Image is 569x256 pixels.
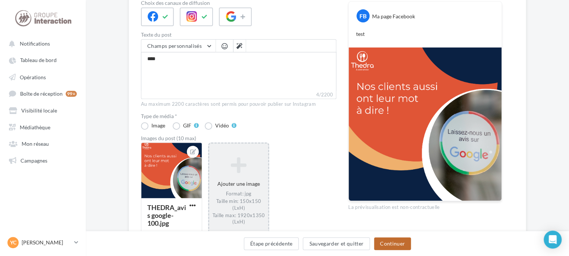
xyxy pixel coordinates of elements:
button: Champs personnalisés [141,40,216,52]
p: [PERSON_NAME] [22,239,71,246]
label: 4/2200 [141,91,336,99]
a: Tableau de bord [4,53,81,67]
span: Notifications [20,40,50,47]
label: Texte du post [141,32,336,37]
a: Campagnes [4,153,81,167]
a: Opérations [4,70,81,83]
a: Visibilité locale [4,103,81,117]
div: Image [151,123,165,128]
span: Opérations [20,74,46,80]
button: Notifications [4,37,78,50]
div: 99+ [66,91,77,97]
span: Visibilité locale [21,107,57,114]
a: Mon réseau [4,136,81,150]
span: YC [10,239,16,246]
p: test [356,30,494,38]
a: Médiathèque [4,120,81,133]
span: Tableau de bord [20,57,57,64]
div: Images du post (10 max) [141,136,336,141]
div: Au maximum 2200 caractères sont permis pour pouvoir publier sur Instagram [141,101,336,108]
a: Boîte de réception 99+ [4,86,81,100]
button: Étape précédente [244,237,299,250]
div: FB [356,9,370,22]
span: Boîte de réception [20,90,63,97]
div: THEDRA_avis google-100.jpg [147,203,186,227]
span: Champs personnalisés [147,43,202,49]
span: Mon réseau [22,141,49,147]
span: Médiathèque [20,124,50,130]
div: Vidéo [215,123,229,128]
label: Type de média * [141,114,336,119]
a: YC [PERSON_NAME] [6,235,80,250]
button: Continuer [374,237,411,250]
label: Choix des canaux de diffusion [141,0,336,6]
div: La prévisualisation est non-contractuelle [348,201,502,211]
div: GIF [183,123,191,128]
button: Sauvegarder et quitter [303,237,370,250]
div: Ma page Facebook [372,13,415,20]
div: Open Intercom Messenger [544,231,562,249]
span: Campagnes [21,157,47,163]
